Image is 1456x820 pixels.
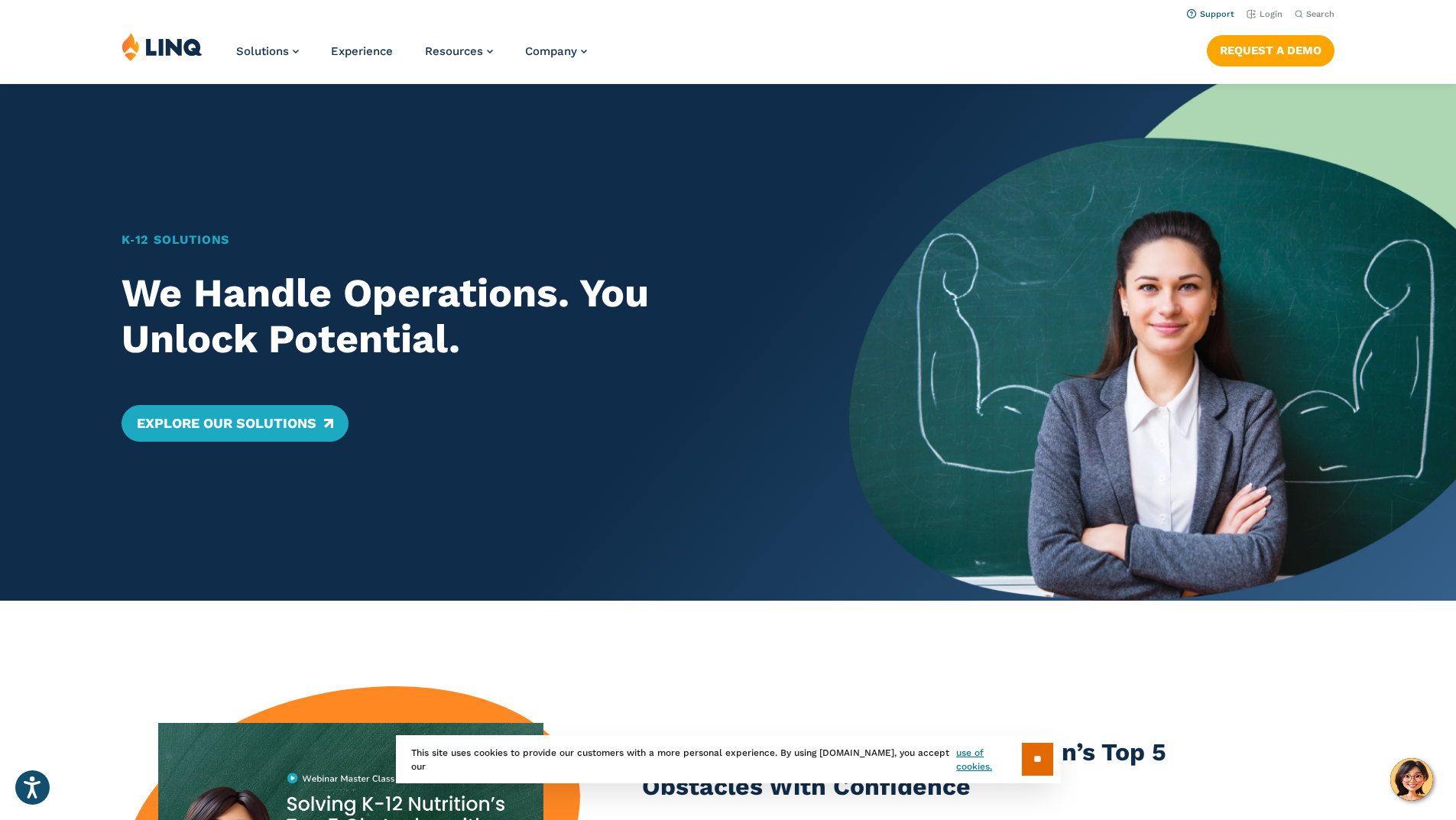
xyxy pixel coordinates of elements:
button: Open Search Bar [1295,8,1334,20]
h1: K‑12 Solutions [122,231,790,249]
a: Login [1247,9,1283,19]
a: use of cookies. [956,746,1021,773]
span: Solutions [236,44,289,58]
a: Experience [331,44,393,58]
a: Resources [425,44,493,58]
nav: Primary Navigation [236,32,587,83]
span: Resources [425,44,483,58]
img: Home Banner [849,84,1456,601]
button: Hello, have a question? Let’s chat. [1390,758,1433,801]
a: Request a Demo [1207,35,1334,66]
nav: Button Navigation [1207,32,1334,66]
a: Support [1187,9,1234,19]
a: Explore Our Solutions [122,405,349,442]
a: Company [525,44,587,58]
span: Search [1306,9,1334,19]
h2: We Handle Operations. You Unlock Potential. [122,271,790,362]
a: Solutions [236,44,299,58]
span: Company [525,44,577,58]
img: LINQ | K‑12 Software [122,32,203,61]
div: This site uses cookies to provide our customers with a more personal experience. By using [DOMAIN... [396,735,1061,783]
